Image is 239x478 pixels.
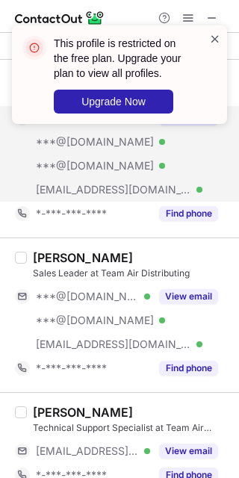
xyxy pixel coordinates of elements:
img: ContactOut v5.3.10 [15,9,105,27]
button: Reveal Button [159,444,218,459]
button: Upgrade Now [54,90,173,114]
div: [PERSON_NAME] [33,405,133,420]
span: Upgrade Now [81,96,146,108]
div: [PERSON_NAME] [33,250,133,265]
span: ***@[DOMAIN_NAME] [36,159,154,173]
span: ***@[DOMAIN_NAME] [36,290,139,303]
span: ***@[DOMAIN_NAME] [36,314,154,327]
span: [EMAIL_ADDRESS][DOMAIN_NAME] [36,338,191,351]
button: Reveal Button [159,206,218,221]
header: This profile is restricted on the free plan. Upgrade your plan to view all profiles. [54,36,191,81]
span: [EMAIL_ADDRESS][DOMAIN_NAME] [36,183,191,196]
span: [EMAIL_ADDRESS][DOMAIN_NAME] [36,444,139,458]
img: error [22,36,46,60]
button: Reveal Button [159,289,218,304]
button: Reveal Button [159,361,218,376]
div: Sales Leader at Team Air Distributing [33,267,230,280]
div: Technical Support Specialist at Team Air Distributing [33,421,230,435]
